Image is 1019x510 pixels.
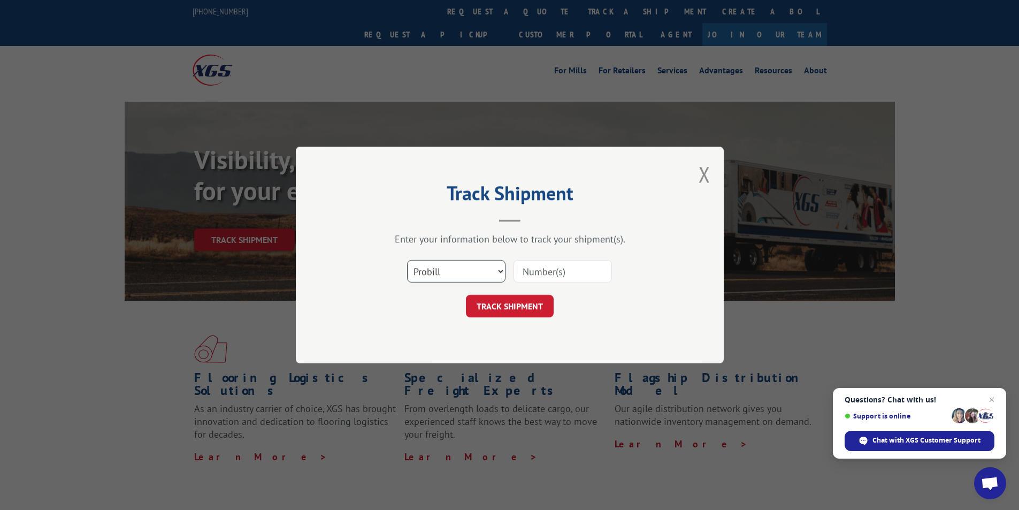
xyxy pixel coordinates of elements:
div: Open chat [974,467,1006,499]
div: Chat with XGS Customer Support [845,431,994,451]
span: Chat with XGS Customer Support [872,436,980,445]
input: Number(s) [514,260,612,283]
button: TRACK SHIPMENT [466,295,554,317]
div: Enter your information below to track your shipment(s). [349,233,670,245]
button: Close modal [699,160,710,188]
span: Support is online [845,412,948,420]
span: Questions? Chat with us! [845,395,994,404]
h2: Track Shipment [349,186,670,206]
span: Close chat [985,393,998,406]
